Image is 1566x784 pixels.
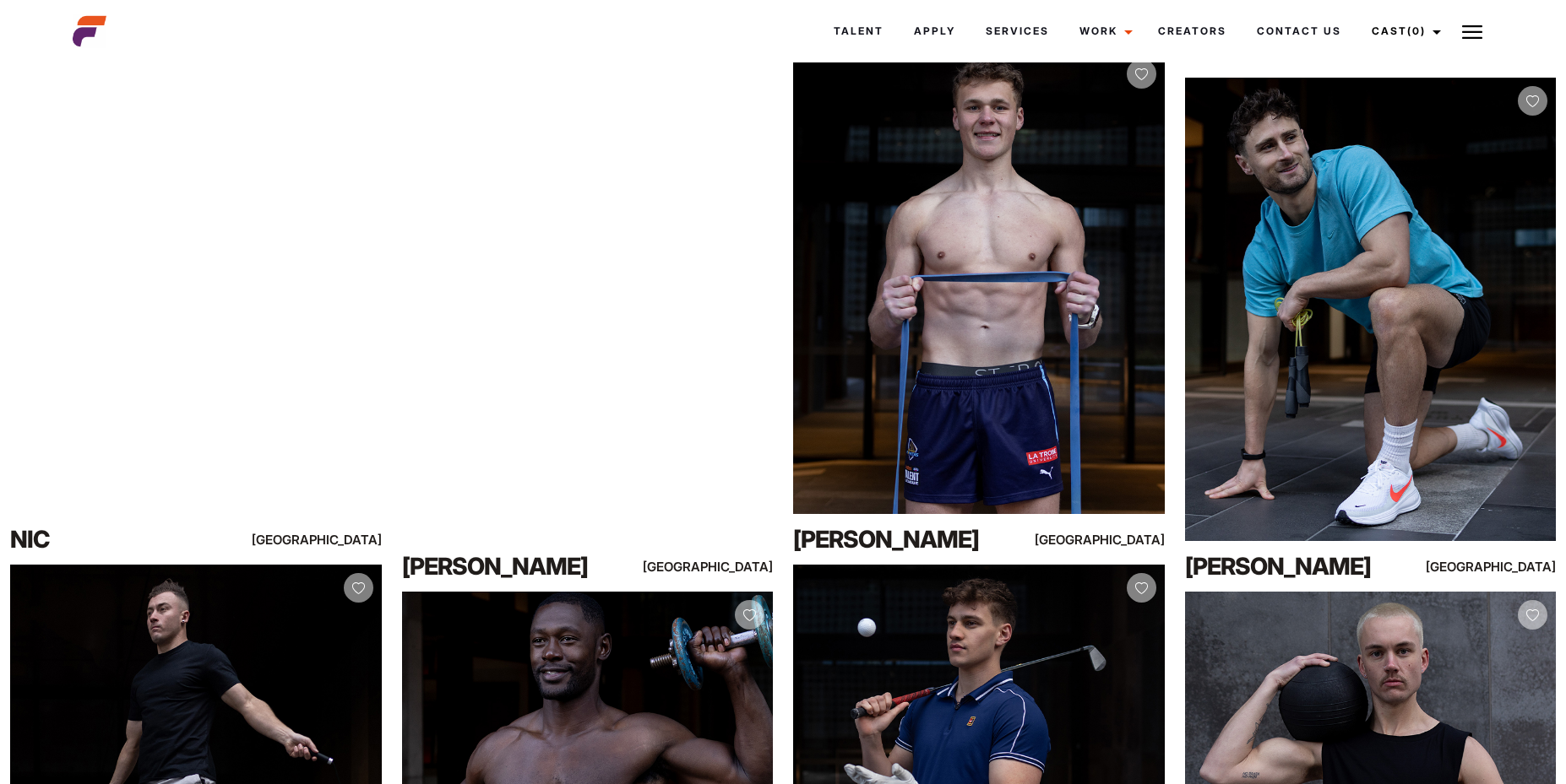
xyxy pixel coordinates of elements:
a: Contact Us [1242,8,1357,54]
a: Creators [1143,8,1242,54]
a: Talent [818,8,899,54]
div: [PERSON_NAME] [1185,549,1408,583]
img: cropped-aefm-brand-fav-22-square.png [73,14,106,48]
a: Apply [899,8,971,54]
div: [GEOGRAPHIC_DATA] [1053,529,1165,550]
span: (0) [1407,24,1426,37]
a: Services [971,8,1064,54]
div: [GEOGRAPHIC_DATA] [270,529,382,550]
a: Cast(0) [1357,8,1451,54]
a: Work [1064,8,1143,54]
img: Burger icon [1462,22,1482,42]
div: [GEOGRAPHIC_DATA] [661,556,773,577]
div: [PERSON_NAME] [402,549,625,583]
div: [PERSON_NAME] [793,522,1016,556]
div: [GEOGRAPHIC_DATA] [1444,556,1556,577]
div: Nic [10,522,233,556]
